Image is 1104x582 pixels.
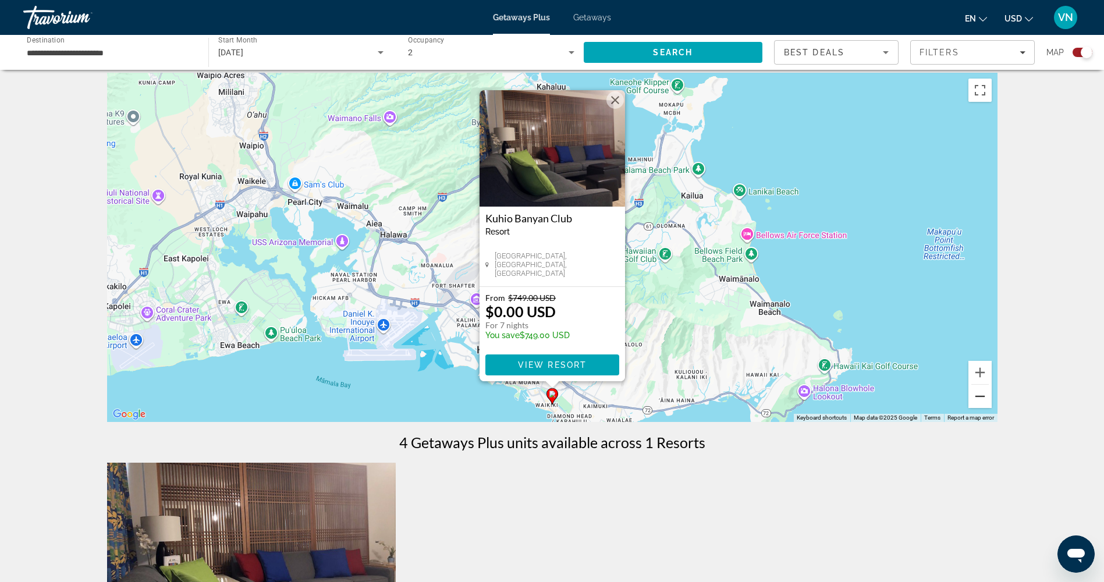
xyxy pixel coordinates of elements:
a: Terms (opens in new tab) [924,414,940,421]
span: USD [1004,14,1022,23]
span: Map data ©2025 Google [854,414,917,421]
span: Occupancy [408,36,445,44]
span: Best Deals [784,48,844,57]
button: Zoom out [968,385,992,408]
a: Getaways Plus [493,13,550,22]
span: You save [485,331,520,340]
span: [DATE] [218,48,244,57]
img: Google [110,407,148,422]
p: $0.00 USD [485,303,556,320]
button: Filters [910,40,1035,65]
button: Keyboard shortcuts [797,414,847,422]
mat-select: Sort by [784,45,889,59]
p: $749.00 USD [485,331,570,340]
button: User Menu [1050,5,1081,30]
span: Map [1046,44,1064,61]
span: From [485,293,505,303]
span: Filters [920,48,959,57]
a: Open this area in Google Maps (opens a new window) [110,407,148,422]
input: Select destination [27,46,193,60]
span: $749.00 USD [508,293,556,303]
img: Kuhio Banyan Club [480,90,625,207]
span: VN [1058,12,1073,23]
span: View Resort [517,360,586,370]
span: Search [653,48,693,57]
button: Toggle fullscreen view [968,79,992,102]
h1: 4 Getaways Plus units available across 1 Resorts [399,434,705,451]
span: Start Month [218,36,257,44]
a: Kuhio Banyan Club [485,212,619,224]
span: Resort [485,227,510,236]
button: Close [606,91,624,109]
a: Report a map error [947,414,994,421]
button: Change language [965,10,987,27]
iframe: Button to launch messaging window [1057,535,1095,573]
button: View Resort [485,354,619,375]
span: [GEOGRAPHIC_DATA], [GEOGRAPHIC_DATA], [GEOGRAPHIC_DATA] [494,251,619,278]
span: en [965,14,976,23]
button: Change currency [1004,10,1033,27]
button: Zoom in [968,361,992,384]
a: Getaways [573,13,611,22]
a: Travorium [23,2,140,33]
span: Destination [27,36,65,44]
span: 2 [408,48,413,57]
button: Search [584,42,763,63]
p: For 7 nights [485,320,570,331]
